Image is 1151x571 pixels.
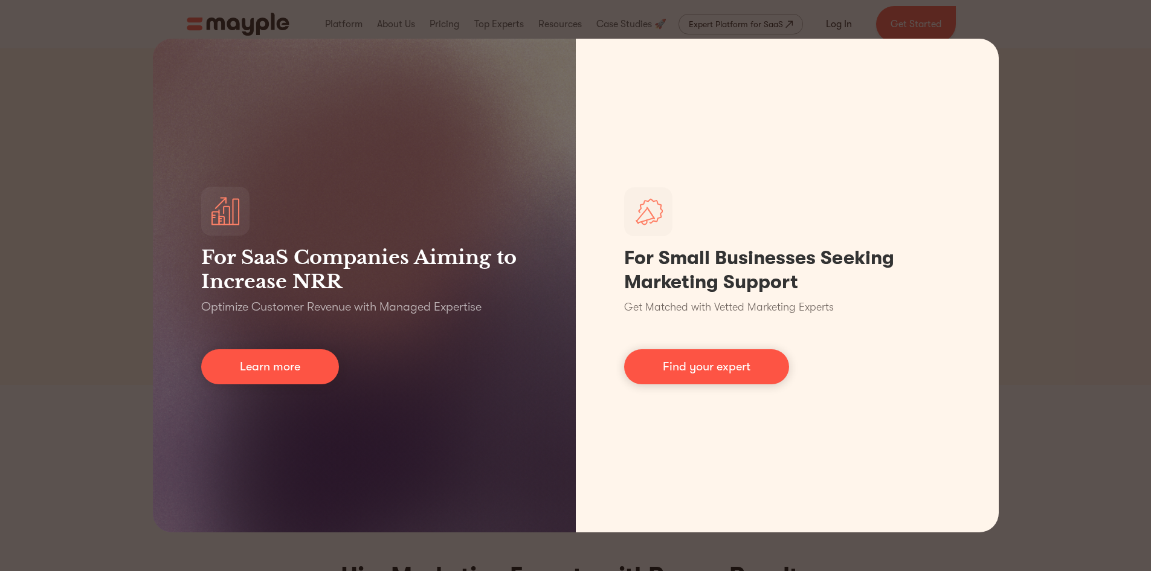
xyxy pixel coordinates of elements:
a: Find your expert [624,349,789,384]
h1: For Small Businesses Seeking Marketing Support [624,246,950,294]
a: Learn more [201,349,339,384]
p: Get Matched with Vetted Marketing Experts [624,299,834,315]
p: Optimize Customer Revenue with Managed Expertise [201,298,482,315]
h3: For SaaS Companies Aiming to Increase NRR [201,245,527,294]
